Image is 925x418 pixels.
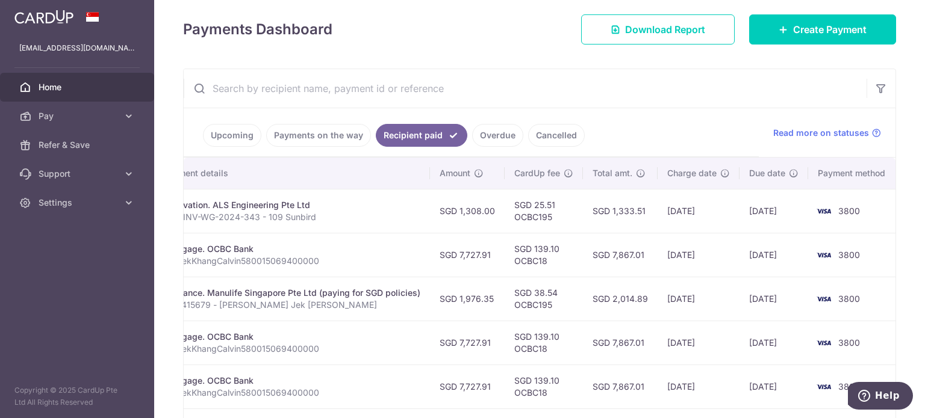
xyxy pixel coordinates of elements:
[163,343,420,355] p: LimJekKhangCalvin580015069400000
[749,167,785,179] span: Due date
[583,364,658,408] td: SGD 7,867.01
[740,277,808,321] td: [DATE]
[505,364,583,408] td: SGD 139.10 OCBC18
[838,250,860,260] span: 3800
[740,233,808,277] td: [DATE]
[184,69,867,108] input: Search by recipient name, payment id or reference
[430,233,505,277] td: SGD 7,727.91
[39,168,118,180] span: Support
[812,336,836,350] img: Bank Card
[203,124,261,147] a: Upcoming
[430,277,505,321] td: SGD 1,976.35
[163,255,420,267] p: LimJekKhangCalvin580015069400000
[808,158,900,189] th: Payment method
[154,158,430,189] th: Payment details
[658,233,740,277] td: [DATE]
[793,22,867,37] span: Create Payment
[740,364,808,408] td: [DATE]
[163,387,420,399] p: LimJekKhangCalvin580015069400000
[163,211,420,223] p: ALS-INV-WG-2024-343 - 109 Sunbird
[163,299,420,311] p: 1491415679 - [PERSON_NAME] Jek [PERSON_NAME]
[658,277,740,321] td: [DATE]
[667,167,717,179] span: Charge date
[625,22,705,37] span: Download Report
[583,321,658,364] td: SGD 7,867.01
[430,364,505,408] td: SGD 7,727.91
[740,321,808,364] td: [DATE]
[430,189,505,233] td: SGD 1,308.00
[838,206,860,216] span: 3800
[812,292,836,306] img: Bank Card
[812,380,836,394] img: Bank Card
[472,124,523,147] a: Overdue
[593,167,632,179] span: Total amt.
[376,124,467,147] a: Recipient paid
[583,277,658,321] td: SGD 2,014.89
[514,167,560,179] span: CardUp fee
[658,364,740,408] td: [DATE]
[19,42,135,54] p: [EMAIL_ADDRESS][DOMAIN_NAME]
[838,337,860,348] span: 3800
[658,189,740,233] td: [DATE]
[581,14,735,45] a: Download Report
[749,14,896,45] a: Create Payment
[583,189,658,233] td: SGD 1,333.51
[163,331,420,343] div: Mortgage. OCBC Bank
[838,294,860,304] span: 3800
[658,321,740,364] td: [DATE]
[183,19,332,40] h4: Payments Dashboard
[163,287,420,299] div: Insurance. Manulife Singapore Pte Ltd (paying for SGD policies)
[430,321,505,364] td: SGD 7,727.91
[528,124,585,147] a: Cancelled
[505,233,583,277] td: SGD 139.10 OCBC18
[39,81,118,93] span: Home
[838,381,860,392] span: 3800
[39,110,118,122] span: Pay
[266,124,371,147] a: Payments on the way
[583,233,658,277] td: SGD 7,867.01
[163,243,420,255] div: Mortgage. OCBC Bank
[163,199,420,211] div: Renovation. ALS Engineering Pte Ltd
[440,167,470,179] span: Amount
[39,197,118,209] span: Settings
[773,127,869,139] span: Read more on statuses
[740,189,808,233] td: [DATE]
[505,321,583,364] td: SGD 139.10 OCBC18
[812,248,836,262] img: Bank Card
[848,382,913,412] iframe: Opens a widget where you can find more information
[163,375,420,387] div: Mortgage. OCBC Bank
[773,127,881,139] a: Read more on statuses
[39,139,118,151] span: Refer & Save
[14,10,73,24] img: CardUp
[505,189,583,233] td: SGD 25.51 OCBC195
[505,277,583,321] td: SGD 38.54 OCBC195
[812,204,836,218] img: Bank Card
